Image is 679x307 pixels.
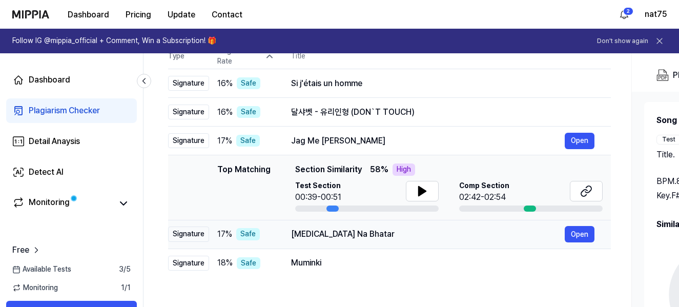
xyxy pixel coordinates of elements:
a: Update [159,1,203,29]
div: Jag Me [PERSON_NAME] [291,135,565,147]
div: 02:42-02:54 [459,191,509,203]
span: Available Tests [12,264,71,275]
div: Muminki [291,257,594,269]
span: Title . [656,149,675,173]
div: 2 [623,7,633,15]
img: PDF Download [656,69,669,81]
a: Monitoring [12,196,112,211]
h1: Follow IG @mippia_official + Comment, Win a Subscription! 🎁 [12,36,216,46]
button: Update [159,5,203,25]
a: Detect AI [6,160,137,185]
div: Plagiarism Checker [29,105,100,117]
span: Free [12,244,29,256]
button: Don't show again [597,37,648,46]
div: Signature [168,256,209,271]
span: 18 % [217,257,233,269]
th: Title [291,44,611,69]
span: Section Similarity [295,163,362,176]
div: Signature [168,227,209,242]
span: 16 % [217,77,233,90]
span: Test Section [295,181,341,191]
a: Plagiarism Checker [6,98,137,123]
span: 3 / 5 [119,264,131,275]
div: Top Matching [217,163,271,212]
div: Dashboard [29,74,70,86]
div: Monitoring [29,196,70,211]
div: 달샤벳 - 유리인형 (DON`T TOUCH) [291,106,594,118]
span: 1 / 1 [121,283,131,293]
span: 16 % [217,106,233,118]
span: 17 % [217,228,232,240]
div: Safe [237,106,260,118]
div: High [393,163,415,176]
span: Monitoring [12,283,58,293]
div: Plagiarism Rate [217,46,275,66]
button: 알림2 [616,6,632,23]
div: Detect AI [29,166,64,178]
div: Signature [168,76,209,91]
div: Detail Anaysis [29,135,80,148]
div: Signature [168,133,209,149]
a: Free [12,244,42,256]
a: Dashboard [6,68,137,92]
button: nat75 [645,8,667,21]
div: Safe [236,228,260,240]
a: Detail Anaysis [6,129,137,154]
th: Type [168,44,209,69]
div: 00:39-00:51 [295,191,341,203]
button: Open [565,226,594,242]
div: [MEDICAL_DATA] Na Bhatar [291,228,565,240]
span: 17 % [217,135,232,147]
div: Safe [237,77,260,90]
div: Signature [168,105,209,120]
img: 알림 [618,8,630,21]
div: Safe [237,257,260,270]
img: logo [12,10,49,18]
div: Si j'étais un homme [291,77,594,90]
button: Dashboard [59,5,117,25]
button: Contact [203,5,251,25]
span: Comp Section [459,181,509,191]
button: Pricing [117,5,159,25]
div: Safe [236,135,260,147]
span: 58 % [370,163,388,176]
button: Open [565,133,594,149]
